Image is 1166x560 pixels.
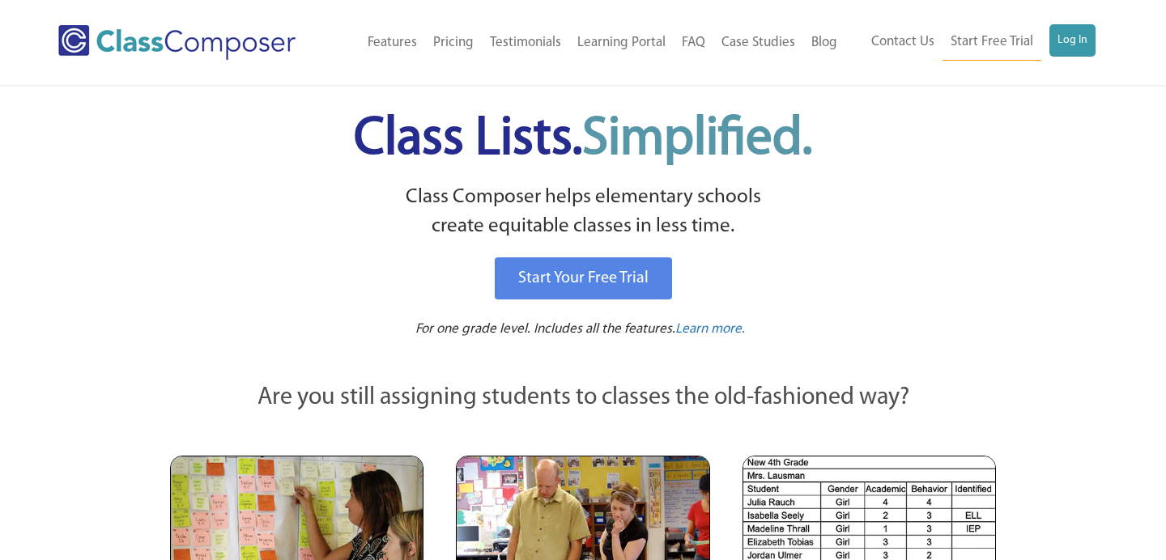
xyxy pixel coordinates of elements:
[360,25,425,61] a: Features
[518,270,649,286] span: Start Your Free Trial
[482,25,569,61] a: Testimonials
[675,320,745,340] a: Learn more.
[713,25,803,61] a: Case Studies
[354,113,812,166] span: Class Lists.
[168,183,998,242] p: Class Composer helps elementary schools create equitable classes in less time.
[415,322,675,336] span: For one grade level. Includes all the features.
[495,257,672,299] a: Start Your Free Trial
[943,24,1041,61] a: Start Free Trial
[803,25,845,61] a: Blog
[58,25,296,60] img: Class Composer
[582,113,812,166] span: Simplified.
[863,24,943,60] a: Contact Us
[845,24,1096,61] nav: Header Menu
[674,25,713,61] a: FAQ
[675,322,745,336] span: Learn more.
[170,380,996,416] p: Are you still assigning students to classes the old-fashioned way?
[1049,24,1096,57] a: Log In
[569,25,674,61] a: Learning Portal
[425,25,482,61] a: Pricing
[333,25,845,61] nav: Header Menu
